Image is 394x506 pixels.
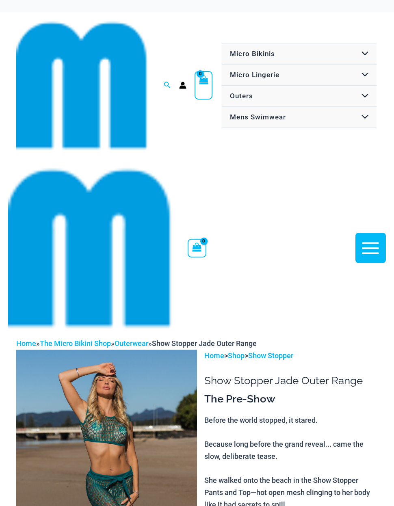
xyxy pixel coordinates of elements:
[16,339,36,348] a: Home
[188,239,206,257] a: View Shopping Cart, empty
[204,392,378,406] h3: The Pre-Show
[222,86,377,107] a: OutersMenu ToggleMenu Toggle
[16,339,257,348] span: » » »
[248,351,293,360] a: Show Stopper
[204,350,378,362] p: > >
[230,71,279,79] span: Micro Lingerie
[195,71,212,99] a: View Shopping Cart, empty
[230,113,286,121] span: Mens Swimwear
[222,107,377,128] a: Mens SwimwearMenu ToggleMenu Toggle
[115,339,148,348] a: Outerwear
[222,43,377,65] a: Micro BikinisMenu ToggleMenu Toggle
[221,42,378,129] nav: Site Navigation
[228,351,245,360] a: Shop
[40,339,111,348] a: The Micro Bikini Shop
[204,374,378,387] h1: Show Stopper Jade Outer Range
[204,351,224,360] a: Home
[230,92,253,100] span: Outers
[222,65,377,86] a: Micro LingerieMenu ToggleMenu Toggle
[16,19,148,151] img: cropped mm emblem
[164,80,171,91] a: Search icon link
[230,50,275,58] span: Micro Bikinis
[179,82,186,89] a: Account icon link
[152,339,257,348] span: Show Stopper Jade Outer Range
[8,166,172,330] img: cropped mm emblem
